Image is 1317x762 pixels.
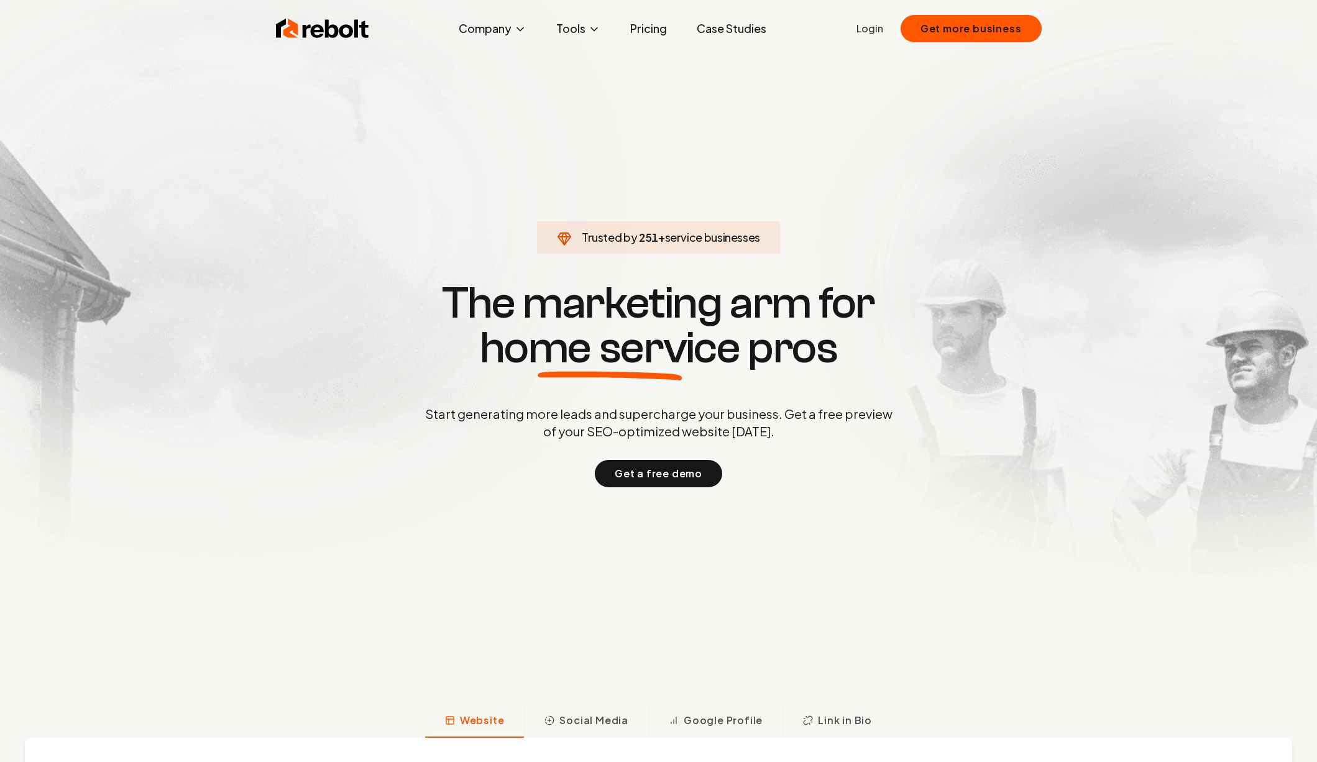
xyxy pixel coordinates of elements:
[360,281,957,370] h1: The marketing arm for pros
[276,16,369,41] img: Rebolt Logo
[818,713,872,728] span: Link in Bio
[782,705,892,738] button: Link in Bio
[546,16,610,41] button: Tools
[480,326,740,370] span: home service
[856,21,883,36] a: Login
[620,16,677,41] a: Pricing
[595,460,722,487] button: Get a free demo
[684,713,763,728] span: Google Profile
[658,230,665,244] span: +
[901,15,1042,42] button: Get more business
[423,405,895,440] p: Start generating more leads and supercharge your business. Get a free preview of your SEO-optimiz...
[639,229,658,246] span: 251
[460,713,505,728] span: Website
[648,705,782,738] button: Google Profile
[582,230,637,244] span: Trusted by
[449,16,536,41] button: Company
[665,230,761,244] span: service businesses
[425,705,525,738] button: Website
[687,16,776,41] a: Case Studies
[559,713,628,728] span: Social Media
[524,705,648,738] button: Social Media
